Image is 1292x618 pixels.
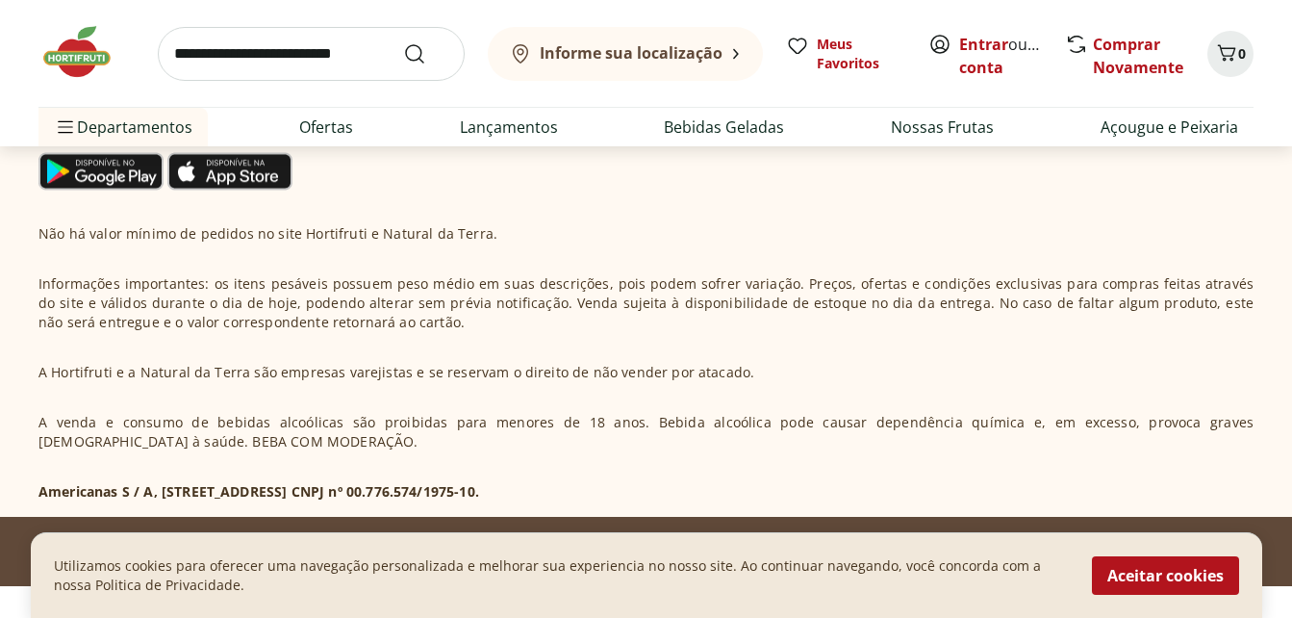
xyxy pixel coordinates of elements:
button: Aceitar cookies [1092,556,1239,595]
img: Hortifruti [38,23,135,81]
span: ou [959,33,1045,79]
button: Informe sua localização [488,27,763,81]
b: Informe sua localização [540,42,722,64]
img: Google Play Icon [38,152,164,191]
a: Açougue e Peixaria [1101,116,1238,139]
img: App Store Icon [167,152,292,191]
a: Criar conta [959,34,1065,78]
a: Bebidas Geladas [664,116,784,139]
a: Ofertas [299,116,353,139]
a: Comprar Novamente [1093,34,1183,78]
p: Americanas S / A, [STREET_ADDRESS] CNPJ nº 00.776.574/1975-10. [38,482,479,502]
p: A Hortifruti e a Natural da Terra são empresas varejistas e se reservam o direito de não vender p... [38,363,754,382]
a: Entrar [959,34,1008,55]
input: search [158,27,465,81]
p: A venda e consumo de bebidas alcoólicas são proibidas para menores de 18 anos. Bebida alcoólica p... [38,413,1254,451]
span: Departamentos [54,104,192,150]
span: Meus Favoritos [817,35,905,73]
p: Informações importantes: os itens pesáveis possuem peso médio em suas descrições, pois podem sofr... [38,274,1254,332]
button: Submit Search [403,42,449,65]
a: Lançamentos [460,116,558,139]
a: Nossas Frutas [891,116,994,139]
p: Utilizamos cookies para oferecer uma navegação personalizada e melhorar sua experiencia no nosso ... [54,556,1069,595]
p: Não há valor mínimo de pedidos no site Hortifruti e Natural da Terra. [38,224,497,244]
button: Menu [54,104,77,150]
a: Meus Favoritos [786,35,905,73]
span: 0 [1238,44,1246,63]
button: Carrinho [1207,31,1254,77]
